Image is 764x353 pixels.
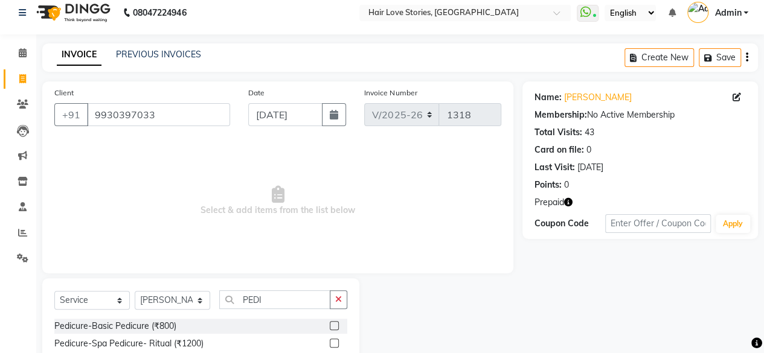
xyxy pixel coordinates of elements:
[54,337,204,350] div: Pedicure-Spa Pedicure- Ritual (₹1200)
[57,44,101,66] a: INVOICE
[577,161,603,174] div: [DATE]
[54,141,501,261] span: Select & add items from the list below
[586,144,591,156] div: 0
[534,144,584,156] div: Card on file:
[364,87,417,98] label: Invoice Number
[534,109,746,121] div: No Active Membership
[624,48,694,67] button: Create New
[534,179,562,191] div: Points:
[87,103,230,126] input: Search by Name/Mobile/Email/Code
[534,161,575,174] div: Last Visit:
[699,48,741,67] button: Save
[716,215,750,233] button: Apply
[54,87,74,98] label: Client
[534,126,582,139] div: Total Visits:
[219,290,330,309] input: Search or Scan
[116,49,201,60] a: PREVIOUS INVOICES
[564,179,569,191] div: 0
[54,103,88,126] button: +91
[687,2,708,23] img: Admin
[585,126,594,139] div: 43
[564,91,632,104] a: [PERSON_NAME]
[54,320,176,332] div: Pedicure-Basic Pedicure (₹800)
[534,91,562,104] div: Name:
[534,196,564,209] span: Prepaid
[605,214,711,233] input: Enter Offer / Coupon Code
[534,109,587,121] div: Membership:
[534,217,605,230] div: Coupon Code
[248,87,265,98] label: Date
[714,7,741,19] span: Admin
